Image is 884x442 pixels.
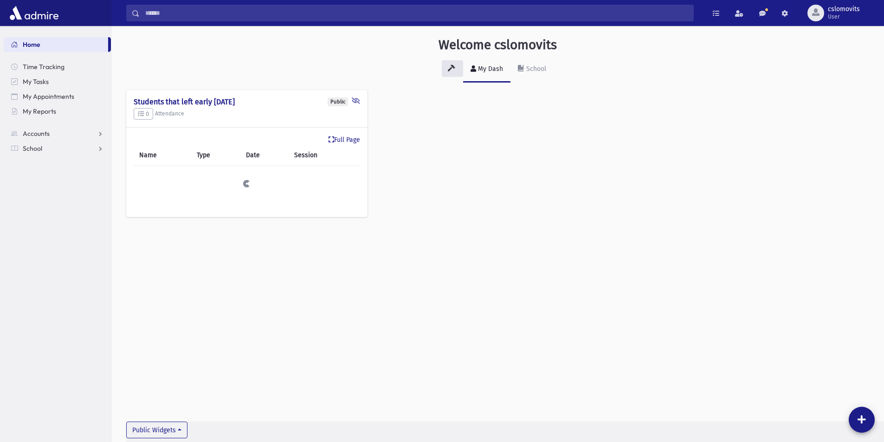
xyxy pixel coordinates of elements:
[23,144,42,153] span: School
[4,74,111,89] a: My Tasks
[4,59,111,74] a: Time Tracking
[134,108,360,120] h5: Attendance
[140,5,693,21] input: Search
[23,107,56,115] span: My Reports
[134,108,153,120] button: 0
[23,63,65,71] span: Time Tracking
[289,145,360,166] th: Session
[828,6,860,13] span: cslomovits
[7,4,61,22] img: AdmirePro
[4,126,111,141] a: Accounts
[23,77,49,86] span: My Tasks
[240,145,289,166] th: Date
[329,135,360,145] a: Full Page
[134,97,360,106] h4: Students that left early [DATE]
[138,110,149,117] span: 0
[191,145,240,166] th: Type
[510,57,554,83] a: School
[828,13,860,20] span: User
[126,422,187,438] button: Public Widgets
[524,65,546,73] div: School
[463,57,510,83] a: My Dash
[4,141,111,156] a: School
[476,65,503,73] div: My Dash
[23,40,40,49] span: Home
[4,37,108,52] a: Home
[439,37,557,53] h3: Welcome cslomovits
[134,145,191,166] th: Name
[23,129,50,138] span: Accounts
[328,97,348,106] div: Public
[4,104,111,119] a: My Reports
[23,92,74,101] span: My Appointments
[4,89,111,104] a: My Appointments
